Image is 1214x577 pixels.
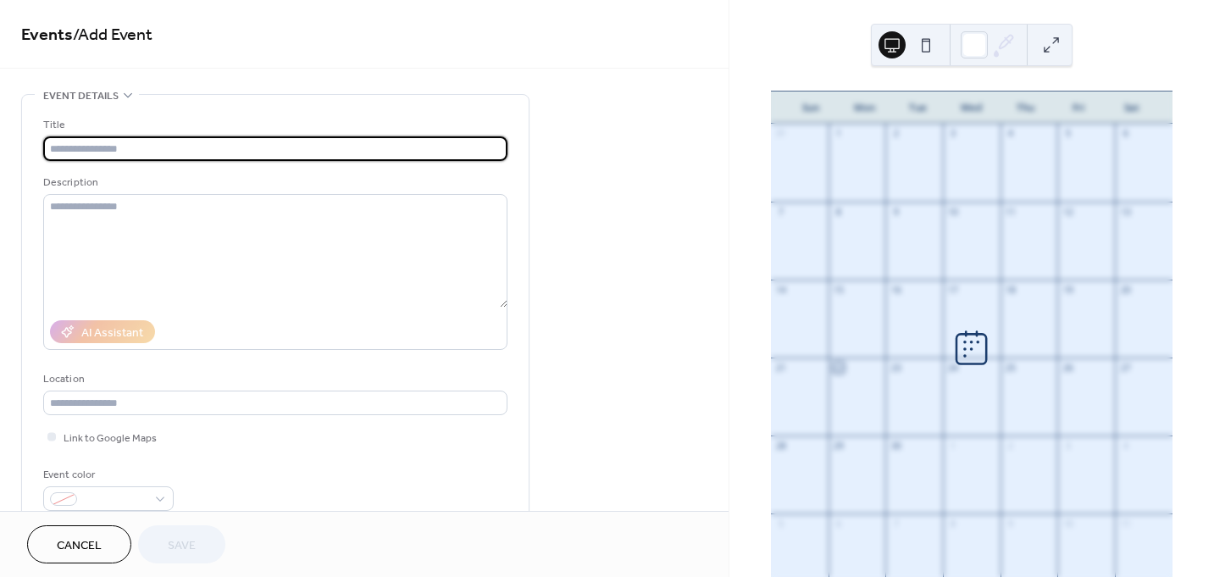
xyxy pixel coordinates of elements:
a: Events [21,19,73,52]
div: 29 [833,440,845,452]
div: 24 [947,362,959,374]
div: 31 [775,128,787,140]
div: Sun [784,92,838,124]
div: 1 [947,440,959,452]
div: 8 [947,519,959,530]
span: Link to Google Maps [64,430,157,447]
div: 15 [833,284,845,296]
div: 11 [1120,519,1132,530]
div: 4 [1120,440,1132,452]
div: Thu [998,92,1051,124]
div: 25 [1005,362,1017,374]
div: 7 [775,206,787,218]
div: 1 [833,128,845,140]
div: 4 [1005,128,1017,140]
div: 28 [775,440,787,452]
div: 20 [1120,284,1132,296]
div: 10 [1062,519,1074,530]
div: Mon [838,92,891,124]
div: Location [43,370,504,388]
div: 18 [1005,284,1017,296]
div: 6 [1120,128,1132,140]
div: 10 [947,206,959,218]
div: Description [43,174,504,191]
div: 9 [1005,519,1017,530]
div: 5 [775,519,787,530]
div: Event color [43,466,170,484]
div: Sat [1106,92,1159,124]
div: 12 [1062,206,1074,218]
div: 16 [890,284,902,296]
div: 11 [1005,206,1017,218]
div: 2 [1005,440,1017,452]
div: 8 [833,206,845,218]
div: Title [43,116,504,134]
button: Cancel [27,525,131,563]
div: 3 [947,128,959,140]
div: 14 [775,284,787,296]
div: 26 [1062,362,1074,374]
div: 6 [833,519,845,530]
div: 22 [833,362,845,374]
div: 3 [1062,440,1074,452]
span: Event details [43,87,119,105]
div: 27 [1120,362,1132,374]
div: 21 [775,362,787,374]
div: Tue [891,92,945,124]
div: 2 [890,128,902,140]
div: Fri [1052,92,1106,124]
div: 30 [890,440,902,452]
div: Wed [945,92,998,124]
div: 13 [1120,206,1132,218]
span: Cancel [57,537,102,555]
div: 5 [1062,128,1074,140]
div: 7 [890,519,902,530]
div: 17 [947,284,959,296]
div: 19 [1062,284,1074,296]
div: 23 [890,362,902,374]
span: / Add Event [73,19,152,52]
div: 9 [890,206,902,218]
